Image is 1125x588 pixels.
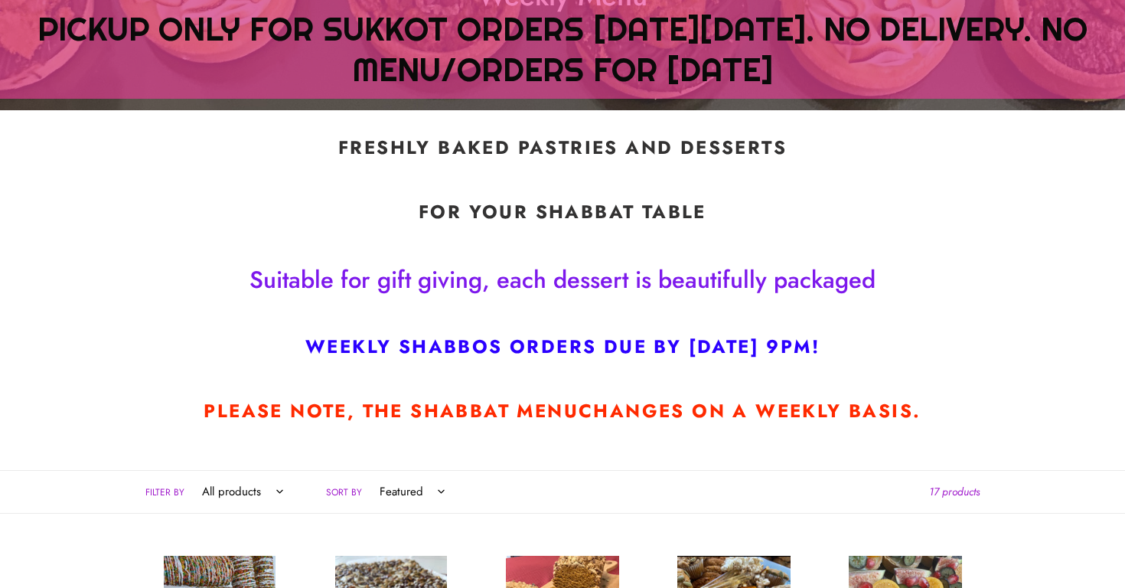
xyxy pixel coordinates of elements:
[419,198,706,225] strong: for your Shabbat table
[929,484,980,499] span: 17 products
[249,263,876,297] span: Suitable for gift giving, each dessert is beautifully packaged
[145,485,184,499] label: Filter by
[305,333,820,360] strong: Weekly Shabbos orders due by [DATE] 9pm!
[204,397,579,424] strong: Please note, the Shabbat Menu
[579,397,921,424] strong: changes on a weekly basis.
[338,134,787,161] strong: Freshly baked pastries and desserts
[326,485,362,499] label: Sort by
[37,8,1087,90] span: PICKUP ONLY FOR SUKKOT ORDERS [DATE][DATE]. NO DELIVERY. NO MENU/ORDERS FOR [DATE]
